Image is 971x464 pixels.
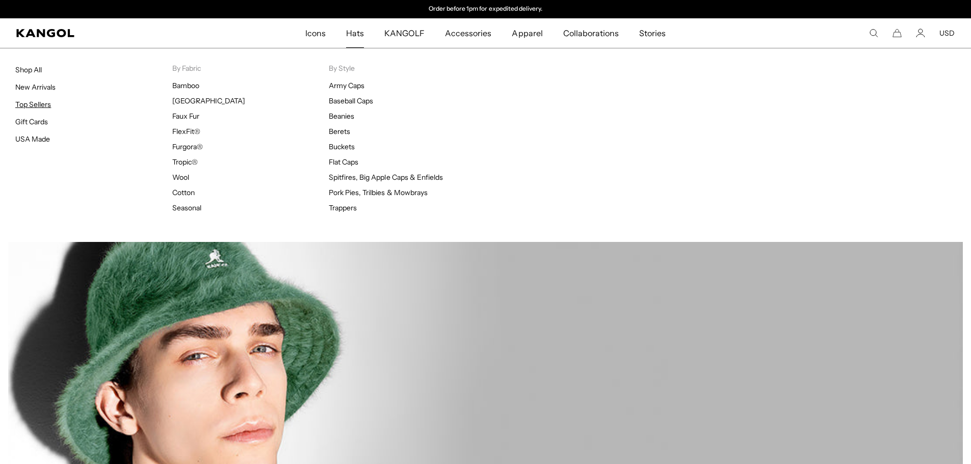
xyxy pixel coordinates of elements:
[384,18,425,48] span: KANGOLF
[172,142,203,151] a: Furgora®
[15,117,48,126] a: Gift Cards
[429,5,542,13] p: Order before 1pm for expedited delivery.
[893,29,902,38] button: Cart
[329,142,355,151] a: Buckets
[381,5,591,13] slideshow-component: Announcement bar
[502,18,553,48] a: Apparel
[336,18,374,48] a: Hats
[329,188,428,197] a: Pork Pies, Trilbies & Mowbrays
[563,18,619,48] span: Collaborations
[172,203,201,212] a: Seasonal
[172,112,199,121] a: Faux Fur
[305,18,326,48] span: Icons
[381,5,591,13] div: Announcement
[172,173,189,182] a: Wool
[172,157,198,167] a: Tropic®
[329,203,357,212] a: Trappers
[15,65,42,74] a: Shop All
[329,112,354,121] a: Beanies
[172,81,199,90] a: Bamboo
[329,173,443,182] a: Spitfires, Big Apple Caps & Enfields
[172,96,245,105] a: [GEOGRAPHIC_DATA]
[329,64,486,73] p: By Style
[16,29,202,37] a: Kangol
[15,134,50,144] a: USA Made
[329,127,350,136] a: Berets
[346,18,364,48] span: Hats
[172,188,195,197] a: Cotton
[15,100,51,109] a: Top Sellers
[329,157,358,167] a: Flat Caps
[916,29,925,38] a: Account
[512,18,542,48] span: Apparel
[629,18,676,48] a: Stories
[639,18,666,48] span: Stories
[329,96,373,105] a: Baseball Caps
[374,18,435,48] a: KANGOLF
[435,18,502,48] a: Accessories
[295,18,336,48] a: Icons
[445,18,491,48] span: Accessories
[869,29,878,38] summary: Search here
[553,18,629,48] a: Collaborations
[329,81,364,90] a: Army Caps
[381,5,591,13] div: 2 of 2
[172,127,200,136] a: FlexFit®
[15,83,56,92] a: New Arrivals
[939,29,955,38] button: USD
[172,64,329,73] p: By Fabric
